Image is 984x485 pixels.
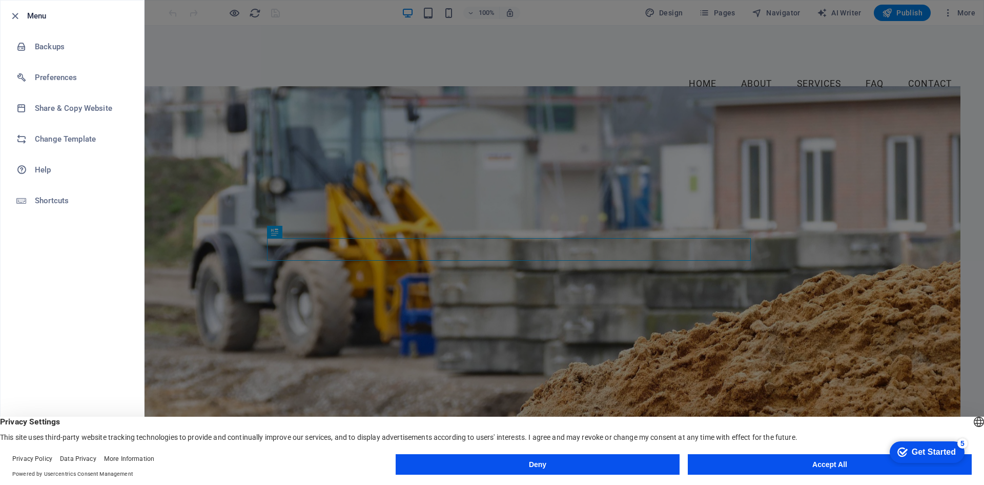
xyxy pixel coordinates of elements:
[35,102,130,114] h6: Share & Copy Website
[76,2,86,12] div: 5
[8,5,83,27] div: Get Started 5 items remaining, 0% complete
[30,11,74,21] div: Get Started
[35,195,130,207] h6: Shortcuts
[35,71,130,84] h6: Preferences
[35,133,130,145] h6: Change Template
[35,164,130,176] h6: Help
[35,41,130,53] h6: Backups
[27,10,136,22] h6: Menu
[1,154,144,185] a: Help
